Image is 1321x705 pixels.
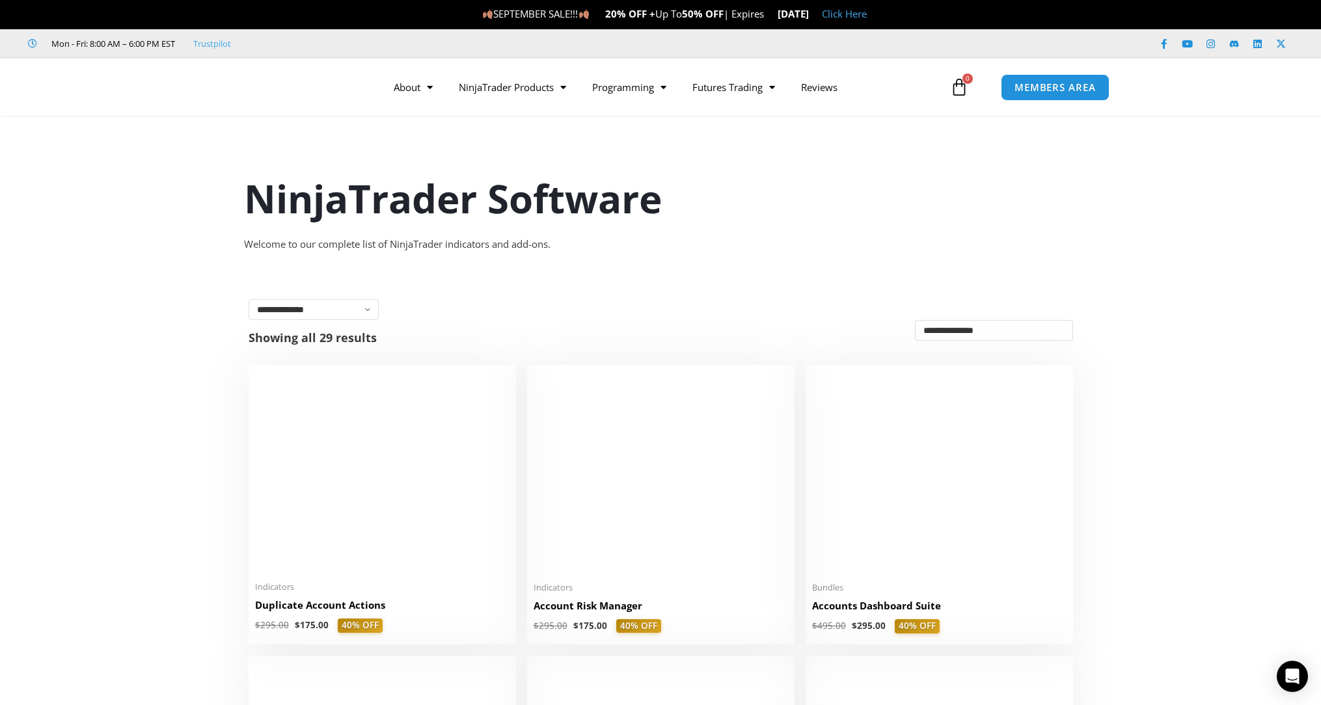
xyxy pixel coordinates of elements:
bdi: 295.00 [255,619,289,631]
h2: Account Risk Manager [534,599,788,613]
bdi: 295.00 [534,620,567,632]
a: Account Risk Manager [534,599,788,619]
span: $ [534,620,539,632]
a: NinjaTrader Products [446,72,579,102]
a: Accounts Dashboard Suite [812,599,1067,619]
a: Duplicate Account Actions [255,598,510,619]
a: About [381,72,446,102]
a: Programming [579,72,679,102]
h2: Duplicate Account Actions [255,598,510,612]
span: 0 [962,73,973,84]
a: 0 [931,68,988,106]
h1: NinjaTrader Software [244,171,1077,226]
strong: [DATE] [778,7,809,20]
span: Indicators [255,581,510,592]
h2: Accounts Dashboard Suite [812,599,1067,613]
img: 🍂 [483,9,493,19]
a: Trustpilot [193,36,231,51]
nav: Menu [381,72,947,102]
img: ⌛ [765,9,774,19]
span: $ [812,620,817,632]
a: Futures Trading [679,72,788,102]
img: 🍂 [579,9,589,19]
p: Showing all 29 results [249,332,377,343]
span: Indicators [534,582,788,593]
div: Open Intercom Messenger [1277,661,1308,692]
a: Reviews [788,72,851,102]
strong: 20% OFF + [605,7,655,20]
span: MEMBERS AREA [1015,83,1096,92]
div: Welcome to our complete list of NinjaTrader indicators and add-ons. [244,235,1077,254]
img: Duplicate Account Actions [255,371,510,574]
span: SEPTEMBER SALE!!! Up To | Expires [482,7,777,20]
span: $ [255,619,260,631]
select: Shop order [915,320,1073,341]
a: MEMBERS AREA [1001,74,1110,101]
bdi: 495.00 [812,620,846,632]
img: Account Risk Manager [534,371,788,574]
span: 40% OFF [895,619,940,633]
bdi: 295.00 [852,620,886,632]
bdi: 175.00 [573,620,607,632]
span: $ [852,620,857,632]
bdi: 175.00 [295,619,329,631]
span: Bundles [812,582,1067,593]
span: $ [295,619,300,631]
img: LogoAI | Affordable Indicators – NinjaTrader [195,64,334,111]
span: 40% OFF [616,619,661,633]
span: $ [573,620,579,632]
span: Mon - Fri: 8:00 AM – 6:00 PM EST [48,36,175,51]
a: Click Here [822,7,867,20]
strong: 50% OFF [682,7,724,20]
span: 40% OFF [338,619,383,633]
img: Accounts Dashboard Suite [812,371,1067,574]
